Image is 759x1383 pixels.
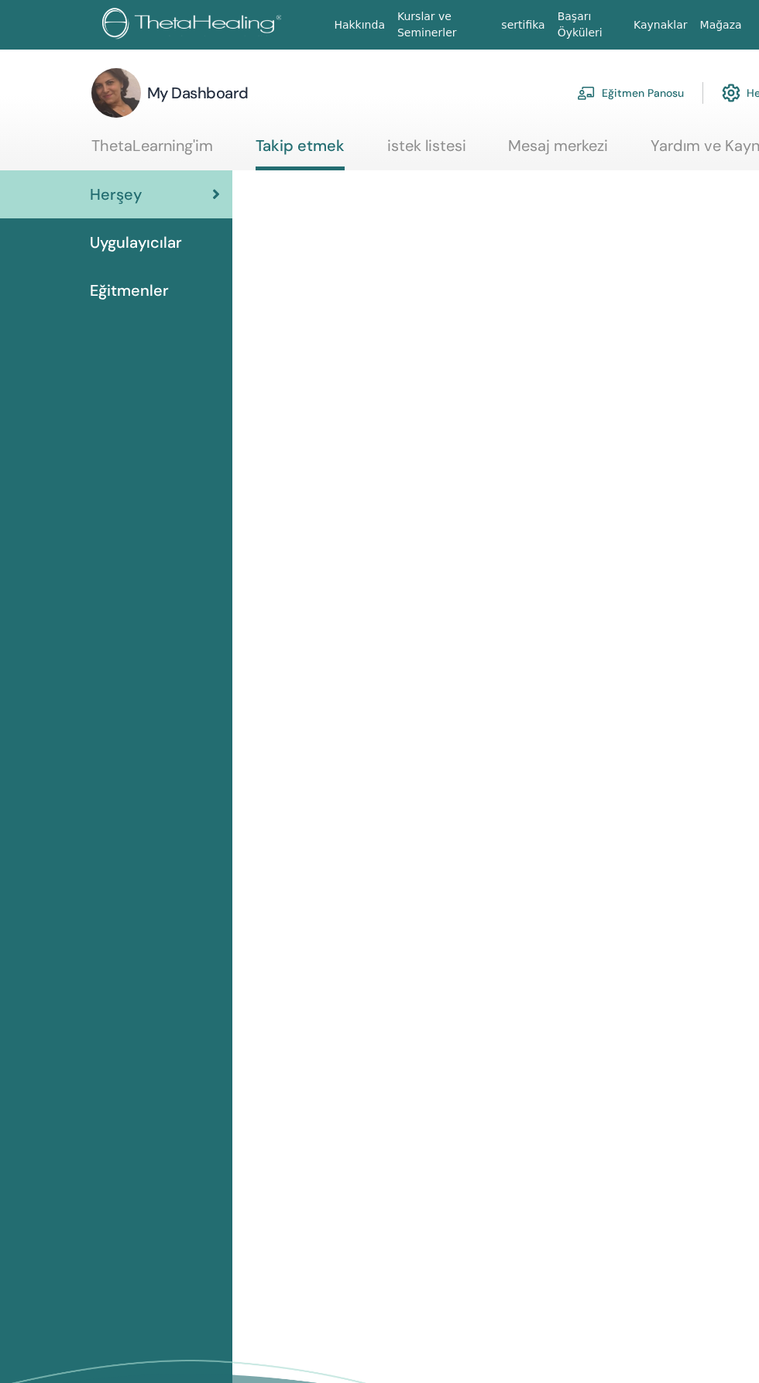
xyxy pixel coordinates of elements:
[387,136,466,166] a: istek listesi
[90,231,182,254] span: Uygulayıcılar
[90,183,142,206] span: Herşey
[694,11,748,39] a: Mağaza
[91,68,141,118] img: default.jpg
[102,8,287,43] img: logo.png
[508,136,608,166] a: Mesaj merkezi
[722,80,740,106] img: cog.svg
[91,136,213,166] a: ThetaLearning'im
[147,82,249,104] h3: My Dashboard
[391,2,495,47] a: Kurslar ve Seminerler
[328,11,391,39] a: Hakkında
[551,2,627,47] a: Başarı Öyküleri
[90,279,169,302] span: Eğitmenler
[495,11,551,39] a: sertifika
[577,86,596,100] img: chalkboard-teacher.svg
[256,136,345,170] a: Takip etmek
[577,76,684,110] a: Eğitmen Panosu
[627,11,694,39] a: Kaynaklar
